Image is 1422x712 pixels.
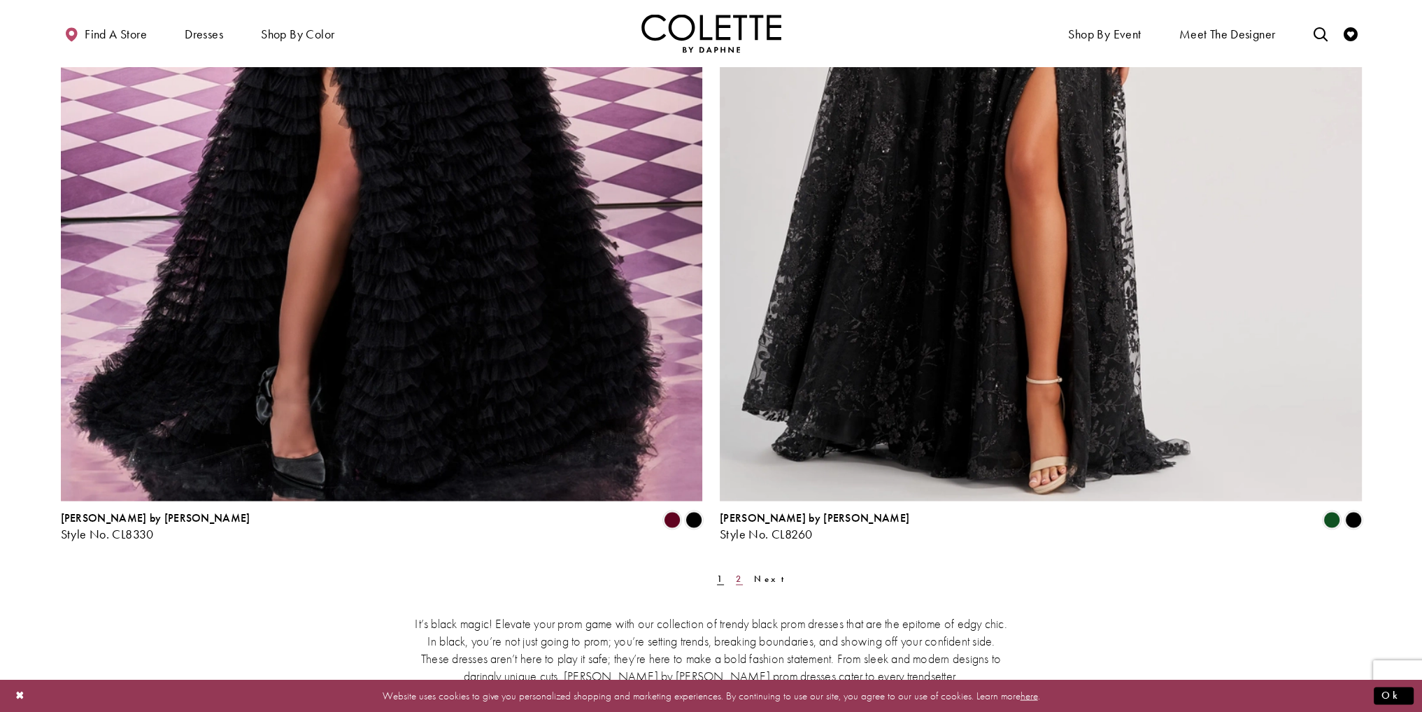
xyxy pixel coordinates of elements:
[1179,27,1276,41] span: Meet the designer
[641,14,781,52] a: Visit Home Page
[257,14,338,52] span: Shop by color
[717,572,724,584] span: 1
[61,14,150,52] a: Find a store
[720,525,812,541] span: Style No. CL8260
[61,525,154,541] span: Style No. CL8330
[713,568,728,588] span: Current Page
[101,686,1321,705] p: Website uses cookies to give you personalized shopping and marketing experiences. By continuing t...
[1374,687,1414,704] button: Submit Dialog
[641,14,781,52] img: Colette by Daphne
[1021,688,1038,702] a: here
[1068,27,1141,41] span: Shop By Event
[1345,511,1362,528] i: Black
[736,572,743,584] span: 2
[1340,14,1361,52] a: Check Wishlist
[1065,14,1144,52] span: Shop By Event
[685,511,702,528] i: Black
[185,27,223,41] span: Dresses
[8,683,32,708] button: Close Dialog
[61,510,250,525] span: [PERSON_NAME] by [PERSON_NAME]
[261,27,334,41] span: Shop by color
[61,511,250,541] div: Colette by Daphne Style No. CL8330
[754,572,792,584] span: Next
[1309,14,1330,52] a: Toggle search
[720,511,909,541] div: Colette by Daphne Style No. CL8260
[181,14,227,52] span: Dresses
[732,568,747,588] a: Page 2
[414,614,1009,684] p: It’s black magic! Elevate your prom game with our collection of trendy black prom dresses that ar...
[1323,511,1340,528] i: Evergreen
[720,510,909,525] span: [PERSON_NAME] by [PERSON_NAME]
[1176,14,1279,52] a: Meet the designer
[750,568,797,588] a: Next Page
[664,511,681,528] i: Bordeaux
[85,27,147,41] span: Find a store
